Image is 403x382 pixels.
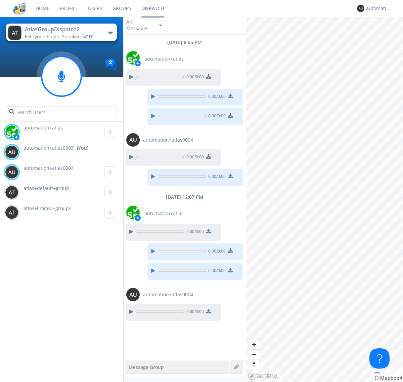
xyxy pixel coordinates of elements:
div: (You) [77,145,88,151]
span: 0:00 / 0:00 [184,74,204,81]
span: automation+atlas [144,210,184,217]
button: AtlasGroupDispatch2Everyone·Single Speaker isOFF [6,24,117,41]
span: Single Speaker is [47,33,93,40]
button: Zoom in [249,340,259,349]
img: download media button [206,229,211,233]
span: 0:00 / 0:00 [206,268,226,275]
img: download media button [228,113,233,118]
div: [DATE] 8:05 PM [123,39,246,46]
span: automation+atlas0004 [24,165,74,171]
span: OFF [85,33,93,40]
span: 0:00 / 0:00 [184,154,204,161]
span: 0:00 / 0:00 [184,229,204,236]
img: 373638.png [5,165,18,179]
span: automation+atlas0003 [24,145,74,151]
img: d2d01cd9b4174d08988066c6d424eccd [5,125,18,139]
button: Reset bearing to north [249,359,259,369]
img: d2d01cd9b4174d08988066c6d424eccd [126,51,140,65]
span: automation+atlas [144,55,184,62]
span: automation+atlas0004 [143,137,193,143]
img: 373638.png [5,145,18,159]
div: All Messages [126,18,153,32]
input: Search users [6,106,117,118]
span: atlas+default+group [24,185,69,191]
img: 373638.png [8,26,21,40]
img: 373638.png [126,133,140,147]
img: download media button [206,74,211,79]
div: automation+atlas0003 [366,5,391,12]
img: caret-down-sm.svg [159,25,162,26]
span: 0:00 / 0:00 [206,93,226,101]
img: download media button [228,93,233,98]
button: Zoom out [249,349,259,359]
button: Toggle attribution [374,372,380,374]
img: download media button [206,154,211,159]
span: automation+atlas [24,124,63,131]
span: automation+atlas0004 [143,291,193,298]
img: Translation enabled [105,59,117,70]
img: download media button [228,268,233,272]
img: 373638.png [357,5,364,12]
img: download media button [206,309,211,313]
a: Mapbox [374,375,399,381]
img: download media button [228,248,233,253]
img: download media button [228,174,233,178]
img: 373638.png [5,186,18,199]
span: atlas+limited+groups [24,205,71,212]
img: cddb5a64eb264b2086981ab96f4c1ba7 [13,2,26,14]
img: d2d01cd9b4174d08988066c6d424eccd [126,206,140,219]
div: AtlasGroupDispatch2 [25,26,100,33]
a: Mapbox logo [248,372,277,380]
span: 0:00 / 0:00 [206,248,226,256]
div: Everyone · [25,33,100,40]
img: 373638.png [126,288,140,301]
span: 0:00 / 0:00 [184,309,204,316]
img: 373638.png [5,206,18,219]
span: 0:00 / 0:00 [206,174,226,181]
div: [DATE] 12:07 PM [123,194,246,200]
span: 0:00 / 0:00 [206,113,226,120]
iframe: Toggle Customer Support [369,348,390,369]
